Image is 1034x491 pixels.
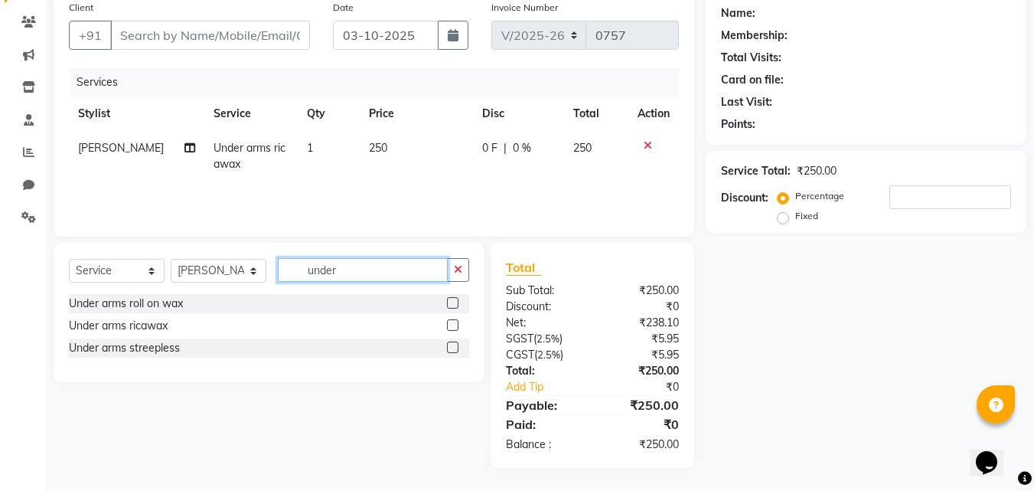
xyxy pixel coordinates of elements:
[506,348,534,362] span: CGST
[69,318,168,334] div: Under arms ricawax
[506,332,533,345] span: SGST
[592,363,690,379] div: ₹250.00
[513,140,531,156] span: 0 %
[494,299,592,315] div: Discount:
[494,315,592,331] div: Net:
[204,97,298,131] th: Service
[494,347,592,363] div: ( )
[592,437,690,453] div: ₹250.00
[333,1,354,15] label: Date
[491,1,558,15] label: Invoice Number
[564,97,629,131] th: Total
[721,50,781,66] div: Total Visits:
[494,396,592,414] div: Payable:
[69,97,204,131] th: Stylist
[298,97,360,131] th: Qty
[278,258,448,282] input: Search or Scan
[506,260,541,276] span: Total
[69,296,183,312] div: Under arms roll on wax
[537,332,559,345] span: 2.5%
[797,163,837,179] div: ₹250.00
[592,283,690,299] div: ₹250.00
[721,190,768,206] div: Discount:
[721,28,788,44] div: Membership:
[494,331,592,347] div: ( )
[721,94,772,110] div: Last Visit:
[360,97,473,131] th: Price
[592,347,690,363] div: ₹5.95
[69,340,180,356] div: Under arms streepless
[592,315,690,331] div: ₹238.10
[721,116,755,133] div: Points:
[110,21,310,50] input: Search by Name/Mobile/Email/Code
[369,141,387,155] span: 250
[795,189,844,203] label: Percentage
[721,5,755,21] div: Name:
[592,299,690,315] div: ₹0
[592,396,690,414] div: ₹250.00
[494,415,592,434] div: Paid:
[970,430,1019,476] iframe: chat widget
[307,141,313,155] span: 1
[592,331,690,347] div: ₹5.95
[69,21,112,50] button: +91
[69,1,93,15] label: Client
[628,97,679,131] th: Action
[721,72,784,88] div: Card on file:
[473,97,564,131] th: Disc
[78,141,164,155] span: [PERSON_NAME]
[795,209,818,223] label: Fixed
[592,415,690,434] div: ₹0
[214,141,285,171] span: Under arms ricawax
[573,141,592,155] span: 250
[537,349,560,361] span: 2.5%
[494,283,592,299] div: Sub Total:
[70,68,690,97] div: Services
[482,140,497,156] span: 0 F
[494,379,608,395] a: Add Tip
[494,437,592,453] div: Balance :
[494,363,592,379] div: Total:
[721,163,791,179] div: Service Total:
[609,379,691,395] div: ₹0
[504,140,507,156] span: |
